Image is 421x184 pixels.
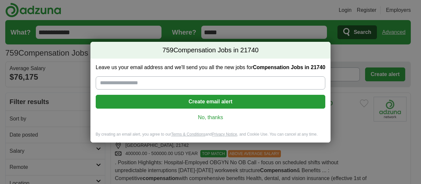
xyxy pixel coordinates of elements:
[253,65,326,70] strong: Compensation Jobs in 21740
[90,132,331,143] div: By creating an email alert, you agree to our and , and Cookie Use. You can cancel at any time.
[171,132,205,137] a: Terms & Conditions
[162,46,173,55] span: 759
[212,132,237,137] a: Privacy Notice
[96,95,326,109] button: Create email alert
[96,64,326,71] label: Leave us your email address and we'll send you all the new jobs for
[90,42,331,59] h2: Compensation Jobs in 21740
[101,114,320,121] a: No, thanks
